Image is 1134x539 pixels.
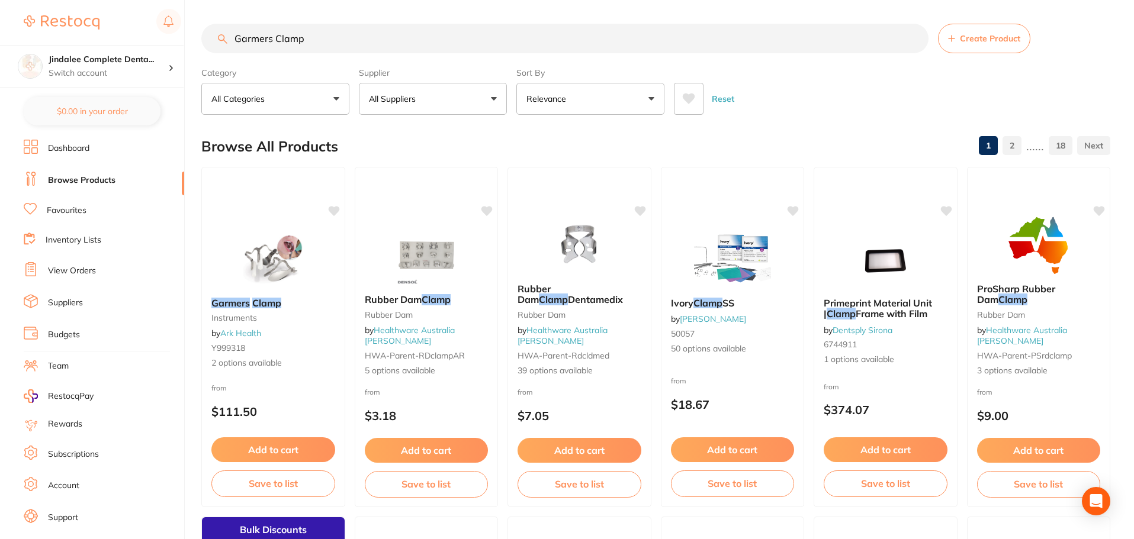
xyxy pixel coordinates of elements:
a: Inventory Lists [46,234,101,246]
span: Ivory [671,297,693,309]
a: RestocqPay [24,389,94,403]
img: Rubber Dam Clamp [388,225,465,285]
a: 2 [1003,134,1021,157]
span: from [518,388,533,396]
span: Primeprint Material Unit | [824,297,932,319]
button: Save to list [824,470,947,496]
span: from [977,388,992,396]
button: All Suppliers [359,83,507,115]
label: Sort By [516,67,664,78]
input: Search Products [201,24,929,53]
p: $3.18 [365,409,489,422]
span: from [365,388,380,396]
p: $111.50 [211,405,335,418]
a: Support [48,512,78,524]
span: Frame with Film [856,308,927,319]
span: 50057 [671,328,695,339]
span: from [211,383,227,392]
a: Team [48,360,69,372]
button: Create Product [938,24,1030,53]
span: from [671,376,686,385]
span: by [671,314,746,324]
span: 2 options available [211,357,335,369]
a: Healthware Australia [PERSON_NAME] [365,325,455,346]
span: RestocqPay [48,390,94,402]
a: Rewards [48,418,82,430]
span: Rubber Dam [518,283,551,305]
small: Rubber Dam [365,310,489,319]
a: Dentsply Sirona [833,325,892,335]
small: Rubber Dam [518,310,641,319]
img: Rubber Dam Clamp Dentamedix [541,215,618,274]
label: Category [201,67,349,78]
button: Save to list [211,470,335,496]
button: Save to list [518,471,641,497]
a: Suppliers [48,297,83,309]
em: Clamp [998,293,1027,305]
a: 18 [1049,134,1072,157]
em: Garmers [211,297,250,309]
span: 50 options available [671,343,795,355]
b: ProSharp Rubber Dam Clamp [977,283,1101,305]
a: [PERSON_NAME] [680,314,746,324]
a: Subscriptions [48,448,99,460]
b: Ivory Clamp SS [671,298,795,308]
a: Dashboard [48,143,89,154]
p: Relevance [526,93,571,105]
span: Create Product [960,34,1020,43]
span: HWA-parent-PSrdclamp [977,350,1072,361]
label: Supplier [359,67,507,78]
span: 1 options available [824,354,947,366]
button: Reset [708,83,738,115]
button: Relevance [516,83,664,115]
p: $18.67 [671,398,795,411]
small: instruments [211,313,335,322]
a: Favourites [47,205,86,217]
small: Rubber Dam [977,310,1101,319]
a: Restocq Logo [24,9,99,36]
button: Add to cart [977,438,1101,463]
img: Garmers Clamp [234,229,311,288]
p: All Categories [211,93,269,105]
img: Restocq Logo [24,15,99,30]
div: Open Intercom Messenger [1082,487,1110,515]
span: by [518,325,608,346]
button: Add to cart [824,437,947,462]
img: Primeprint Material Unit | Clamp Frame with Film [847,229,924,288]
img: Ivory Clamp SS [694,229,771,288]
span: 3 options available [977,365,1101,377]
span: by [824,325,892,335]
em: Clamp [827,308,856,319]
button: Save to list [365,471,489,497]
b: Rubber Dam Clamp [365,294,489,305]
h2: Browse All Products [201,138,338,155]
span: Dentamedix [568,293,623,305]
h4: Jindalee Complete Dental [49,54,168,66]
span: 5 options available [365,365,489,377]
img: RestocqPay [24,389,38,403]
em: Clamp [252,297,281,309]
b: Rubber Dam Clamp Dentamedix [518,283,641,305]
span: by [365,325,455,346]
p: Switch account [49,67,168,79]
a: Budgets [48,329,80,341]
p: ...... [1026,139,1044,153]
img: Jindalee Complete Dental [18,54,42,78]
span: Rubber Dam [365,293,422,305]
img: ProSharp Rubber Dam Clamp [1000,215,1077,274]
a: Ark Health [220,328,261,338]
span: 6744911 [824,339,857,350]
p: $7.05 [518,409,641,422]
span: SS [722,297,734,309]
a: View Orders [48,265,96,277]
button: Add to cart [365,438,489,463]
a: 1 [979,134,998,157]
b: Primeprint Material Unit | Clamp Frame with Film [824,298,947,319]
button: All Categories [201,83,349,115]
span: HWA-parent-rdcldmed [518,350,609,361]
a: Healthware Australia [PERSON_NAME] [518,325,608,346]
p: $374.07 [824,403,947,417]
span: by [977,325,1067,346]
button: Save to list [977,471,1101,497]
a: Account [48,480,79,492]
